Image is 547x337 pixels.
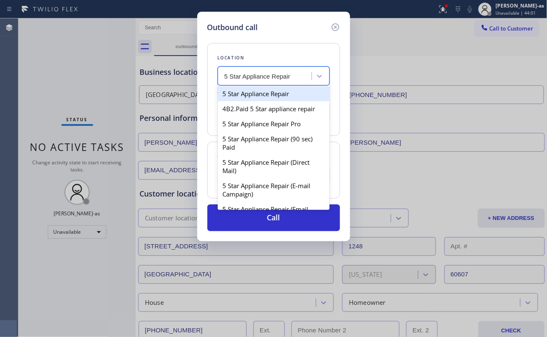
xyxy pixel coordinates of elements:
div: 5 Star Appliance Repair (E-mail Campaign) [218,178,330,202]
h5: Outbound call [207,22,258,33]
div: 5 Star Appliance Repair Pro [218,116,330,131]
div: 5 Star Appliance Repair [218,86,330,101]
div: 4B2.Paid 5 Star appliance repair [218,101,330,116]
div: Location [218,54,330,62]
div: 5 Star Appliance Repair (Email Campaigns) [218,202,330,225]
div: 5 Star Appliance Repair (90 sec) Paid [218,131,330,155]
div: 5 Star Appliance Repair (Direct Mail) [218,155,330,178]
button: Call [207,204,340,231]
